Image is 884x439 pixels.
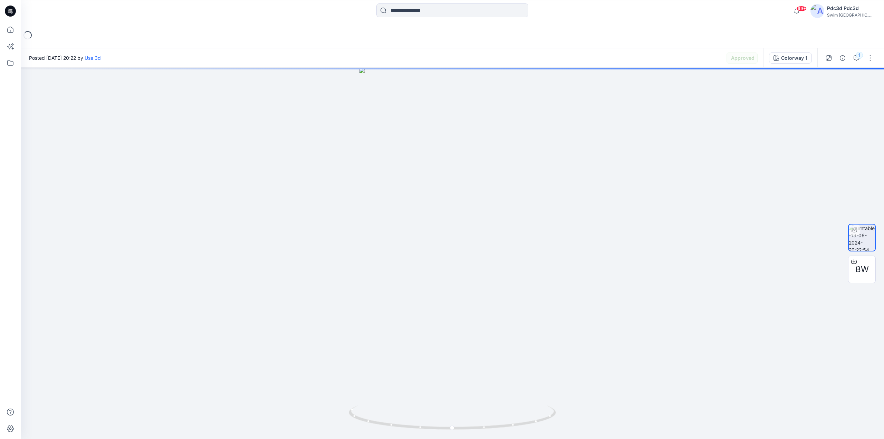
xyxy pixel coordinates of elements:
a: Usa 3d [85,55,101,61]
div: 1 [856,52,863,59]
span: 99+ [796,6,807,11]
img: turntable-13-06-2024-20:22:54 [849,225,875,251]
button: 1 [851,53,862,64]
img: avatar [810,4,824,18]
span: Posted [DATE] 20:22 by [29,54,101,61]
button: Colorway 1 [769,53,812,64]
div: Pdc3d Pdc3d [827,4,875,12]
div: Swim [GEOGRAPHIC_DATA] [827,12,875,18]
button: Details [837,53,848,64]
span: BW [855,263,869,276]
div: Colorway 1 [781,54,807,62]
